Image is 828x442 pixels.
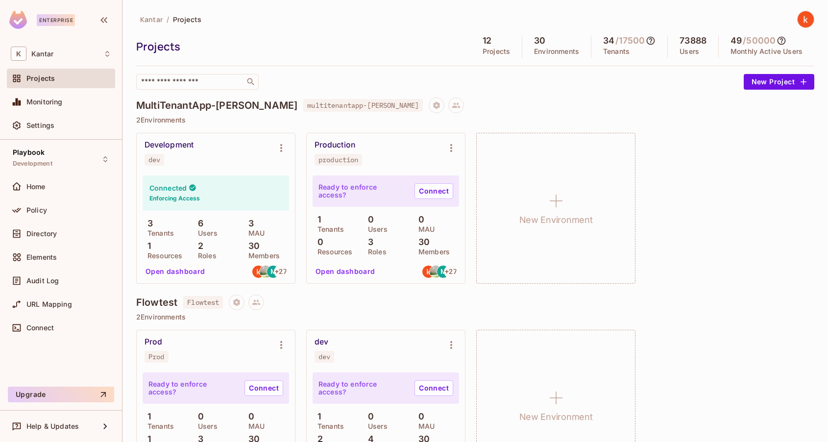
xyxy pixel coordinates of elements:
[271,335,291,355] button: Environment settings
[603,36,614,46] h5: 34
[441,138,461,158] button: Environment settings
[149,183,187,193] h4: Connected
[363,248,387,256] p: Roles
[26,183,46,191] span: Home
[260,266,272,278] img: mk4mbgp@gmail.com
[193,252,217,260] p: Roles
[26,206,47,214] span: Policy
[136,99,297,111] h4: MultiTenantApp-[PERSON_NAME]
[445,268,457,275] span: + 27
[244,219,254,228] p: 3
[534,36,545,46] h5: 30
[315,337,328,347] div: dev
[26,74,55,82] span: Projects
[142,264,209,279] button: Open dashboard
[363,237,373,247] p: 3
[519,410,593,424] h1: New Environment
[318,353,330,361] div: dev
[26,422,79,430] span: Help & Updates
[13,148,45,156] span: Playbook
[414,380,453,396] a: Connect
[244,422,265,430] p: MAU
[270,268,276,275] span: M
[143,229,174,237] p: Tenants
[143,219,153,228] p: 3
[148,353,165,361] div: Prod
[313,237,323,247] p: 0
[143,412,151,421] p: 1
[37,14,75,26] div: Enterprise
[483,36,491,46] h5: 12
[193,229,218,237] p: Users
[603,48,630,55] p: Tenants
[363,225,388,233] p: Users
[136,116,814,124] p: 2 Environments
[167,15,169,24] li: /
[313,412,321,421] p: 1
[26,253,57,261] span: Elements
[148,380,237,396] p: Ready to enforce access?
[303,99,423,112] span: multitenantapp-[PERSON_NAME]
[519,213,593,227] h1: New Environment
[534,48,579,55] p: Environments
[275,268,287,275] span: + 27
[429,102,444,112] span: Project settings
[244,412,254,421] p: 0
[31,50,53,58] span: Workspace: Kantar
[318,380,407,396] p: Ready to enforce access?
[363,215,374,224] p: 0
[414,183,453,199] a: Connect
[313,248,352,256] p: Resources
[193,241,203,251] p: 2
[143,422,174,430] p: Tenants
[798,11,814,27] img: kumareshan natarajan
[313,225,344,233] p: Tenants
[414,412,424,421] p: 0
[318,183,407,199] p: Ready to enforce access?
[313,215,321,224] p: 1
[136,296,177,308] h4: Flowtest
[244,380,283,396] a: Connect
[148,156,160,164] div: dev
[26,324,54,332] span: Connect
[26,277,59,285] span: Audit Log
[11,47,26,61] span: K
[9,11,27,29] img: SReyMgAAAABJRU5ErkJggg==
[312,264,379,279] button: Open dashboard
[183,296,223,309] span: Flowtest
[615,36,645,46] h5: / 17500
[363,412,374,421] p: 0
[680,36,706,46] h5: 73888
[252,266,265,278] img: getkumareshan@gmail.com
[193,219,203,228] p: 6
[26,230,57,238] span: Directory
[8,387,114,402] button: Upgrade
[731,48,803,55] p: Monthly Active Users
[271,138,291,158] button: Environment settings
[173,15,201,24] span: Projects
[26,122,54,129] span: Settings
[483,48,510,55] p: Projects
[743,36,776,46] h5: / 50000
[363,422,388,430] p: Users
[414,248,450,256] p: Members
[441,335,461,355] button: Environment settings
[143,241,151,251] p: 1
[140,15,163,24] span: Kantar
[430,266,442,278] img: mk4mbgp@gmail.com
[13,160,52,168] span: Development
[193,412,204,421] p: 0
[315,140,355,150] div: Production
[193,422,218,430] p: Users
[229,299,244,309] span: Project settings
[26,300,72,308] span: URL Mapping
[414,215,424,224] p: 0
[313,422,344,430] p: Tenants
[136,313,814,321] p: 2 Environments
[244,252,280,260] p: Members
[414,225,435,233] p: MAU
[731,36,742,46] h5: 49
[143,252,182,260] p: Resources
[244,229,265,237] p: MAU
[26,98,63,106] span: Monitoring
